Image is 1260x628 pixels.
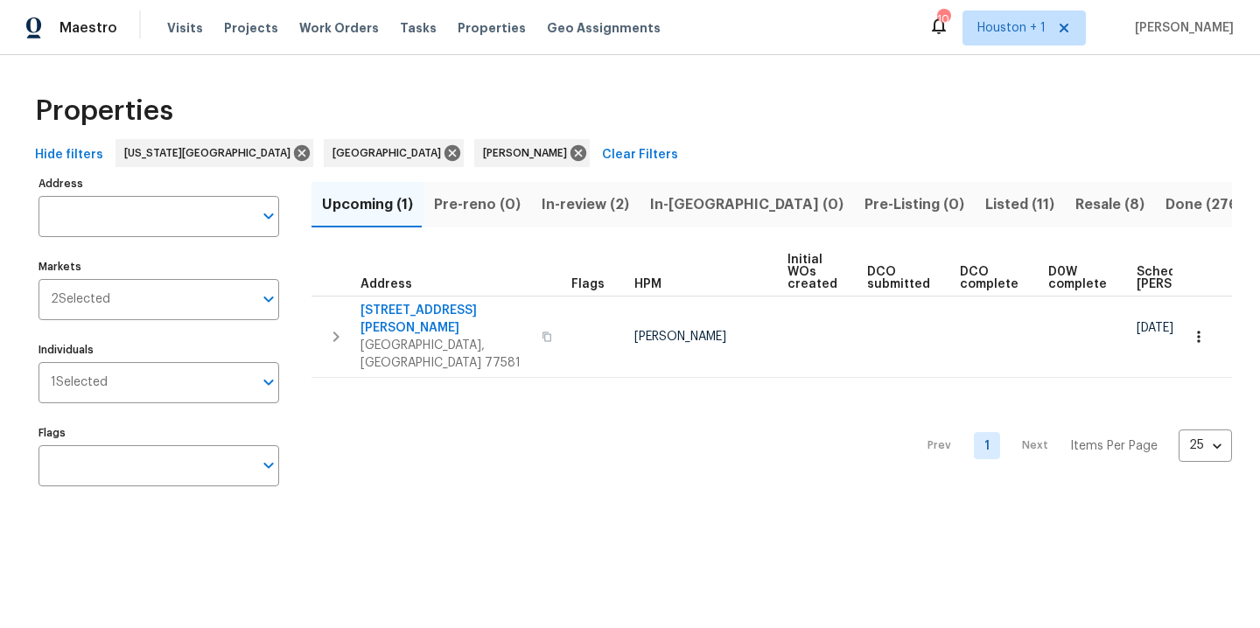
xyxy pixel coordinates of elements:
[602,144,678,166] span: Clear Filters
[1075,192,1144,217] span: Resale (8)
[38,345,279,355] label: Individuals
[542,192,629,217] span: In-review (2)
[864,192,964,217] span: Pre-Listing (0)
[911,388,1232,504] nav: Pagination Navigation
[634,331,726,343] span: [PERSON_NAME]
[115,139,313,167] div: [US_STATE][GEOGRAPHIC_DATA]
[474,139,590,167] div: [PERSON_NAME]
[547,19,661,37] span: Geo Assignments
[1137,266,1235,290] span: Scheduled [PERSON_NAME]
[28,139,110,171] button: Hide filters
[1137,322,1173,334] span: [DATE]
[256,204,281,228] button: Open
[1165,192,1243,217] span: Done (276)
[1070,437,1158,455] p: Items Per Page
[256,370,281,394] button: Open
[332,144,448,162] span: [GEOGRAPHIC_DATA]
[650,192,843,217] span: In-[GEOGRAPHIC_DATA] (0)
[960,266,1018,290] span: DCO complete
[483,144,574,162] span: [PERSON_NAME]
[324,139,464,167] div: [GEOGRAPHIC_DATA]
[51,292,110,307] span: 2 Selected
[35,102,173,120] span: Properties
[124,144,297,162] span: [US_STATE][GEOGRAPHIC_DATA]
[974,432,1000,459] a: Goto page 1
[38,178,279,189] label: Address
[867,266,930,290] span: DCO submitted
[1048,266,1107,290] span: D0W complete
[38,262,279,272] label: Markets
[360,278,412,290] span: Address
[35,144,103,166] span: Hide filters
[299,19,379,37] span: Work Orders
[1179,422,1232,468] div: 25
[38,428,279,438] label: Flags
[985,192,1054,217] span: Listed (11)
[571,278,605,290] span: Flags
[360,337,531,372] span: [GEOGRAPHIC_DATA], [GEOGRAPHIC_DATA] 77581
[224,19,278,37] span: Projects
[360,302,531,337] span: [STREET_ADDRESS][PERSON_NAME]
[787,254,837,290] span: Initial WOs created
[322,192,413,217] span: Upcoming (1)
[458,19,526,37] span: Properties
[634,278,661,290] span: HPM
[59,19,117,37] span: Maestro
[977,19,1046,37] span: Houston + 1
[937,10,949,28] div: 10
[1128,19,1234,37] span: [PERSON_NAME]
[595,139,685,171] button: Clear Filters
[256,453,281,478] button: Open
[167,19,203,37] span: Visits
[400,22,437,34] span: Tasks
[256,287,281,311] button: Open
[51,375,108,390] span: 1 Selected
[434,192,521,217] span: Pre-reno (0)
